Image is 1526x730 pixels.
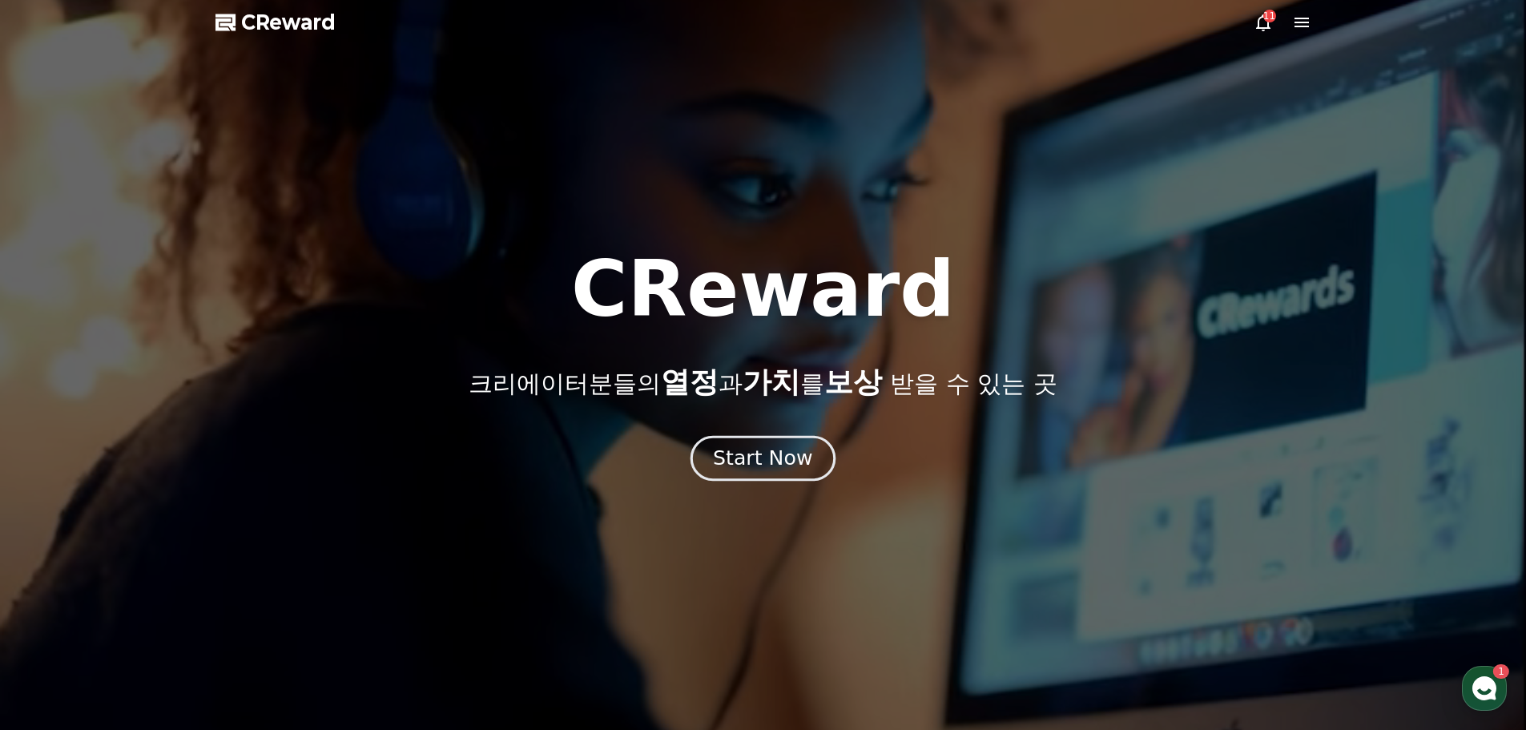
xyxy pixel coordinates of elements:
h1: CReward [571,251,955,328]
a: CReward [215,10,336,35]
span: 대화 [147,533,166,546]
a: 홈 [5,508,106,548]
span: CReward [241,10,336,35]
span: 1 [163,507,168,520]
span: 홈 [50,532,60,545]
a: 11 [1254,13,1273,32]
a: Start Now [694,453,832,468]
div: 11 [1263,10,1276,22]
button: Start Now [691,435,835,481]
span: 가치 [743,365,800,398]
a: 1대화 [106,508,207,548]
span: 보상 [824,365,882,398]
p: 크리에이터분들의 과 를 받을 수 있는 곳 [469,366,1057,398]
div: Start Now [713,445,812,472]
a: 설정 [207,508,308,548]
span: 열정 [661,365,719,398]
span: 설정 [248,532,267,545]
